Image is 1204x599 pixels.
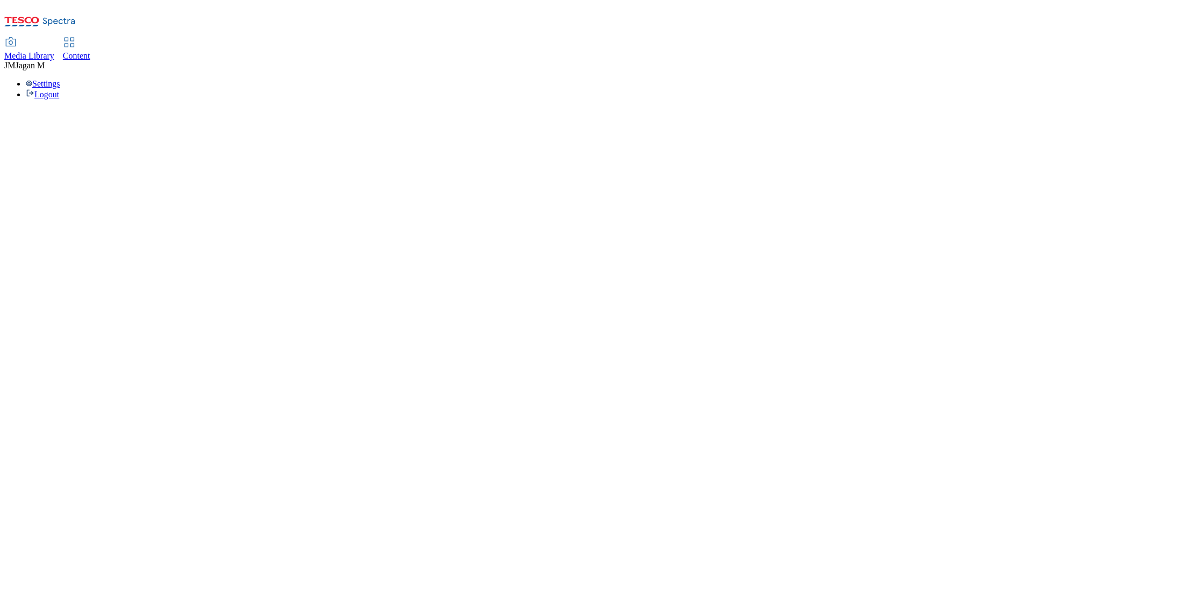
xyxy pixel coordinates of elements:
a: Logout [26,90,59,99]
span: JM [4,61,15,70]
span: Media Library [4,51,54,60]
a: Media Library [4,38,54,61]
a: Settings [26,79,60,88]
span: Content [63,51,90,60]
a: Content [63,38,90,61]
span: Jagan M [15,61,45,70]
